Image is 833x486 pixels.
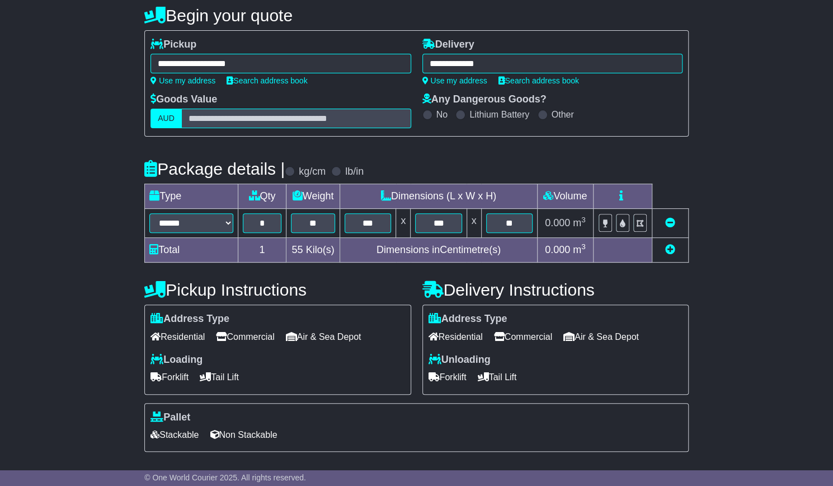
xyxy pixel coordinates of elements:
[422,39,474,51] label: Delivery
[238,238,286,263] td: 1
[150,313,229,325] label: Address Type
[498,76,579,85] a: Search address book
[422,76,487,85] a: Use my address
[422,281,689,299] h4: Delivery Instructions
[665,217,675,228] a: Remove this item
[340,238,538,263] td: Dimensions in Centimetre(s)
[573,217,586,228] span: m
[537,184,593,209] td: Volume
[429,368,467,386] span: Forklift
[429,313,507,325] label: Address Type
[144,281,411,299] h4: Pickup Instructions
[581,216,586,224] sup: 3
[469,109,529,120] label: Lithium Battery
[422,94,547,106] label: Any Dangerous Goods?
[150,76,215,85] a: Use my address
[150,109,182,128] label: AUD
[552,109,574,120] label: Other
[436,109,448,120] label: No
[581,242,586,251] sup: 3
[145,184,238,209] td: Type
[286,184,340,209] td: Weight
[429,328,483,345] span: Residential
[340,184,538,209] td: Dimensions (L x W x H)
[150,39,196,51] label: Pickup
[478,368,517,386] span: Tail Lift
[216,328,274,345] span: Commercial
[299,166,326,178] label: kg/cm
[210,426,277,443] span: Non Stackable
[573,244,586,255] span: m
[345,166,364,178] label: lb/in
[291,244,303,255] span: 55
[238,184,286,209] td: Qty
[665,244,675,255] a: Add new item
[545,217,570,228] span: 0.000
[144,6,689,25] h4: Begin your quote
[429,354,491,366] label: Unloading
[467,209,481,238] td: x
[150,328,205,345] span: Residential
[150,94,217,106] label: Goods Value
[200,368,239,386] span: Tail Lift
[145,238,238,263] td: Total
[150,354,203,366] label: Loading
[286,238,340,263] td: Kilo(s)
[150,412,190,424] label: Pallet
[144,473,306,482] span: © One World Courier 2025. All rights reserved.
[227,76,307,85] a: Search address book
[150,368,189,386] span: Forklift
[144,160,285,178] h4: Package details |
[545,244,570,255] span: 0.000
[563,328,639,345] span: Air & Sea Depot
[494,328,552,345] span: Commercial
[396,209,411,238] td: x
[150,426,199,443] span: Stackable
[286,328,361,345] span: Air & Sea Depot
